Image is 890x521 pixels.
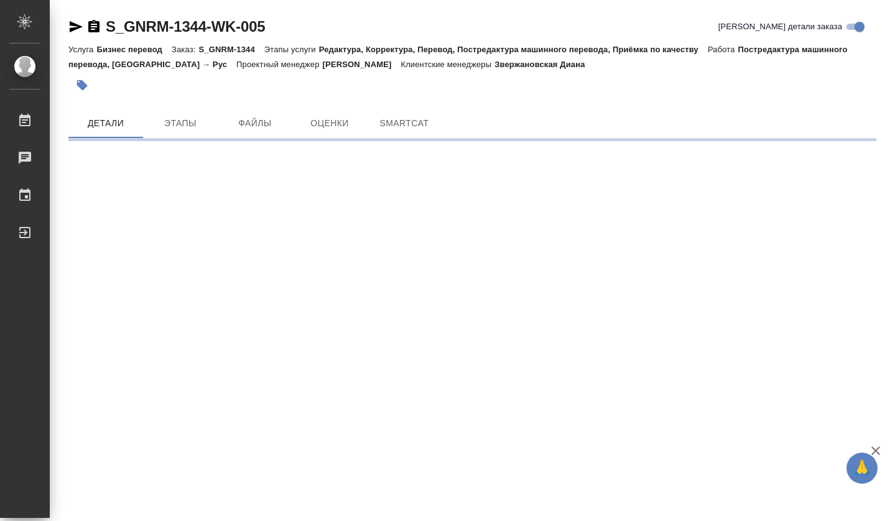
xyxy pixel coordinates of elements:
button: 🙏 [846,453,878,484]
button: Добавить тэг [68,71,96,99]
p: Проектный менеджер [236,60,322,69]
p: Бизнес перевод [96,45,172,54]
span: Этапы [151,116,210,131]
p: S_GNRM-1344 [198,45,264,54]
p: Заказ: [172,45,198,54]
button: Скопировать ссылку для ЯМессенджера [68,19,83,34]
span: SmartCat [374,116,434,131]
a: S_GNRM-1344-WK-005 [106,18,265,35]
span: Оценки [300,116,359,131]
span: Детали [76,116,136,131]
p: [PERSON_NAME] [323,60,401,69]
p: Работа [708,45,738,54]
p: Услуга [68,45,96,54]
p: Звержановская Диана [494,60,594,69]
button: Скопировать ссылку [86,19,101,34]
span: Файлы [225,116,285,131]
span: 🙏 [851,455,873,481]
span: [PERSON_NAME] детали заказа [718,21,842,33]
p: Редактура, Корректура, Перевод, Постредактура машинного перевода, Приёмка по качеству [319,45,708,54]
p: Клиентские менеджеры [401,60,494,69]
p: Этапы услуги [264,45,319,54]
